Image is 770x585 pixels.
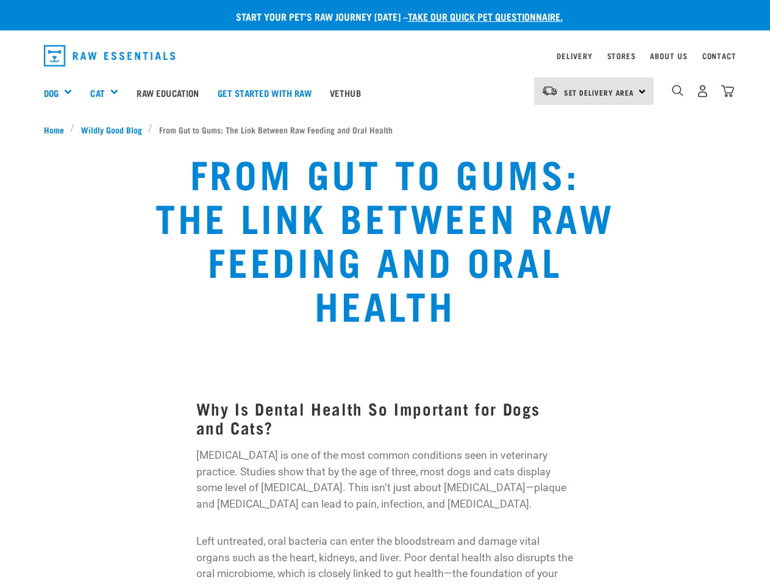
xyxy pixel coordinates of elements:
p: [MEDICAL_DATA] is one of the most common conditions seen in veterinary practice. Studies show tha... [196,447,574,512]
a: Stores [607,54,636,58]
h3: Why Is Dental Health So Important for Dogs and Cats? [196,399,574,436]
span: Home [44,123,64,136]
a: Wildly Good Blog [74,123,148,136]
nav: breadcrumbs [44,123,727,136]
a: Raw Education [127,68,208,117]
span: Set Delivery Area [564,90,635,94]
a: Vethub [321,68,370,117]
img: Raw Essentials Logo [44,45,176,66]
img: home-icon@2x.png [721,85,734,97]
a: Get started with Raw [209,68,321,117]
a: take our quick pet questionnaire. [408,13,563,19]
a: Dog [44,86,59,100]
img: van-moving.png [541,85,558,96]
a: Delivery [557,54,592,58]
img: user.png [696,85,709,97]
a: Cat [90,86,104,100]
img: home-icon-1@2x.png [672,85,683,96]
nav: dropdown navigation [34,40,736,71]
a: Contact [702,54,736,58]
span: Wildly Good Blog [81,123,142,136]
a: About Us [650,54,687,58]
h1: From Gut to Gums: The Link Between Raw Feeding and Oral Health [151,151,620,326]
a: Home [44,123,71,136]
